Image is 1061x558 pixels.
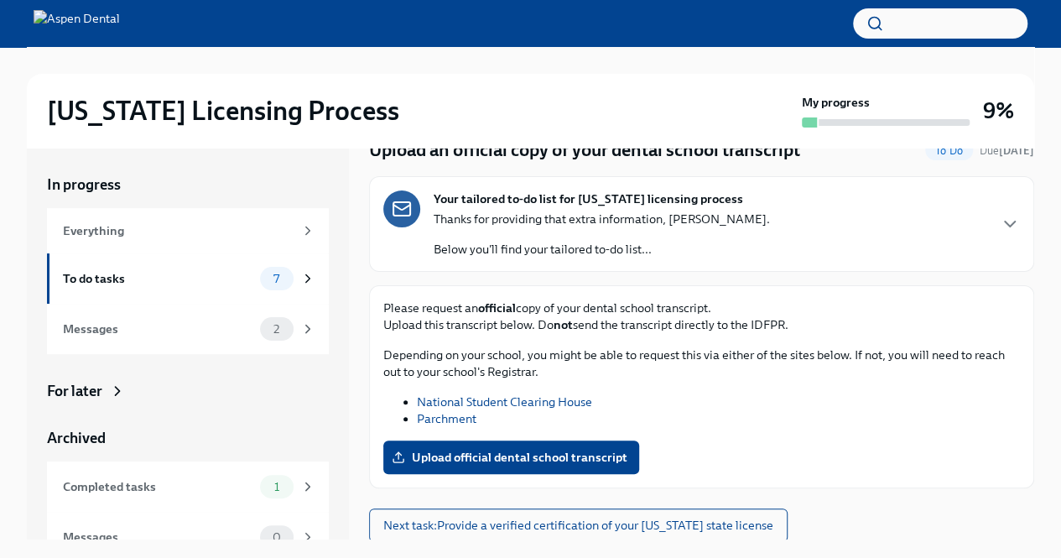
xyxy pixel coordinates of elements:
a: Completed tasks1 [47,462,329,512]
a: Messages2 [47,304,329,354]
h3: 9% [983,96,1014,126]
span: Due [980,144,1034,157]
a: In progress [47,175,329,195]
label: Upload official dental school transcript [383,441,639,474]
p: Below you'll find your tailored to-do list... [434,241,770,258]
img: Aspen Dental [34,10,120,37]
a: Archived [47,428,329,448]
span: Upload official dental school transcript [395,449,627,466]
strong: Your tailored to-do list for [US_STATE] licensing process [434,190,743,207]
a: Parchment [417,411,476,426]
strong: [DATE] [999,144,1034,157]
span: 2 [263,323,289,336]
div: Completed tasks [63,477,253,496]
a: To do tasks7 [47,253,329,304]
div: For later [47,381,102,401]
span: October 1st, 2025 10:00 [980,143,1034,159]
button: Next task:Provide a verified certification of your [US_STATE] state license [369,508,788,542]
span: To Do [925,144,973,157]
strong: official [478,300,516,316]
h4: Upload an official copy of your dental school transcript [369,138,800,163]
strong: not [554,317,573,332]
a: Everything [47,208,329,253]
p: Thanks for providing that extra information, [PERSON_NAME]. [434,211,770,227]
p: Depending on your school, you might be able to request this via either of the sites below. If not... [383,347,1020,380]
div: Messages [63,528,253,546]
a: National Student Clearing House [417,394,592,409]
span: 7 [263,273,289,285]
strong: My progress [802,94,870,111]
span: 0 [263,531,291,544]
h2: [US_STATE] Licensing Process [47,94,399,128]
div: Everything [63,222,294,240]
span: Next task : Provide a verified certification of your [US_STATE] state license [383,517,773,534]
div: Messages [63,320,253,338]
span: 1 [264,481,289,493]
p: Please request an copy of your dental school transcript. Upload this transcript below. Do send th... [383,300,1020,333]
a: For later [47,381,329,401]
div: To do tasks [63,269,253,288]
